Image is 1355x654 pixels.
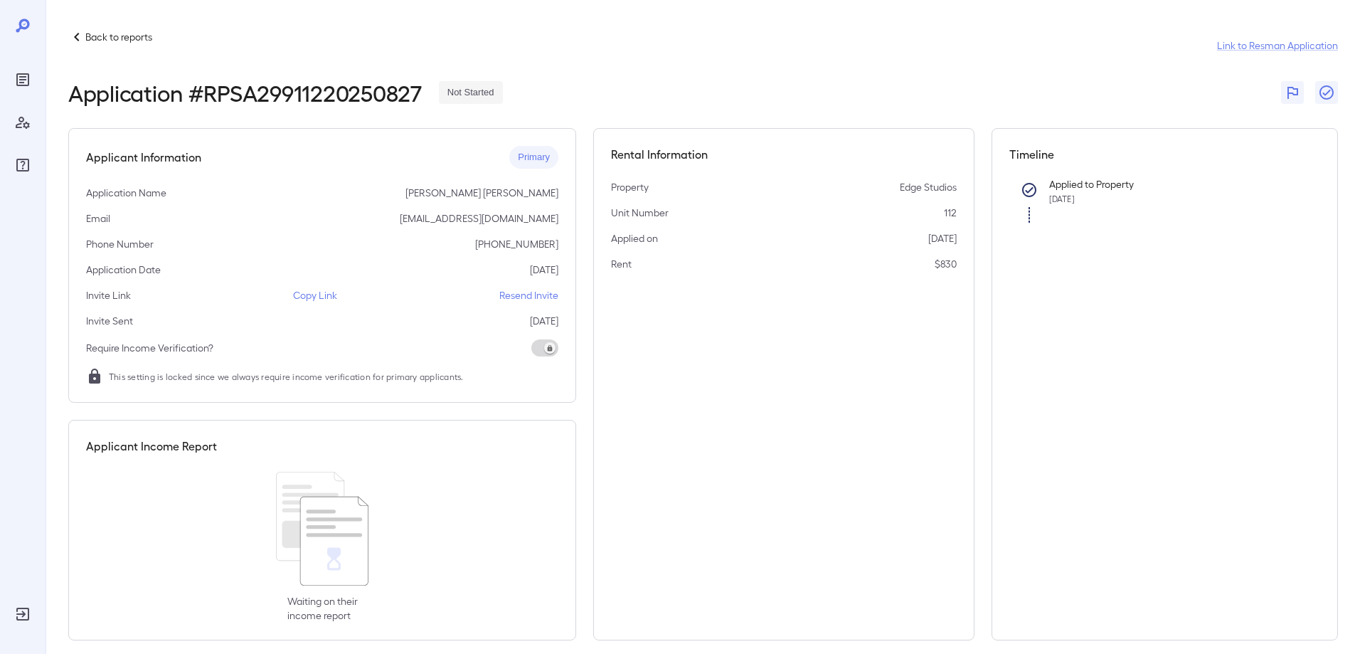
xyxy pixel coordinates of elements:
p: Waiting on their income report [287,594,358,623]
p: Edge Studios [900,180,957,194]
p: Phone Number [86,237,154,251]
p: [DATE] [530,263,558,277]
button: Close Report [1315,81,1338,104]
p: [DATE] [530,314,558,328]
p: Email [86,211,110,226]
p: 112 [944,206,957,220]
h5: Applicant Information [86,149,201,166]
p: Invite Link [86,288,131,302]
span: Primary [509,151,558,164]
p: Applied on [611,231,658,246]
span: Not Started [439,86,503,100]
p: Application Name [86,186,166,200]
a: Link to Resman Application [1217,38,1338,53]
p: Application Date [86,263,161,277]
h5: Applicant Income Report [86,438,217,455]
p: Applied to Property [1049,177,1298,191]
div: Reports [11,68,34,91]
p: Copy Link [293,288,337,302]
span: This setting is locked since we always require income verification for primary applicants. [109,369,464,384]
p: Require Income Verification? [86,341,213,355]
div: Log Out [11,603,34,626]
p: [PHONE_NUMBER] [475,237,558,251]
p: [PERSON_NAME] [PERSON_NAME] [405,186,558,200]
h5: Rental Information [611,146,957,163]
p: Unit Number [611,206,669,220]
p: [EMAIL_ADDRESS][DOMAIN_NAME] [400,211,558,226]
p: Back to reports [85,30,152,44]
button: Flag Report [1281,81,1304,104]
p: Rent [611,257,632,271]
p: Invite Sent [86,314,133,328]
div: FAQ [11,154,34,176]
p: Resend Invite [499,288,558,302]
span: [DATE] [1049,194,1075,204]
p: Property [611,180,649,194]
p: $830 [935,257,957,271]
div: Manage Users [11,111,34,134]
p: [DATE] [928,231,957,246]
h5: Timeline [1009,146,1321,163]
h2: Application # RPSA29911220250827 [68,80,422,105]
